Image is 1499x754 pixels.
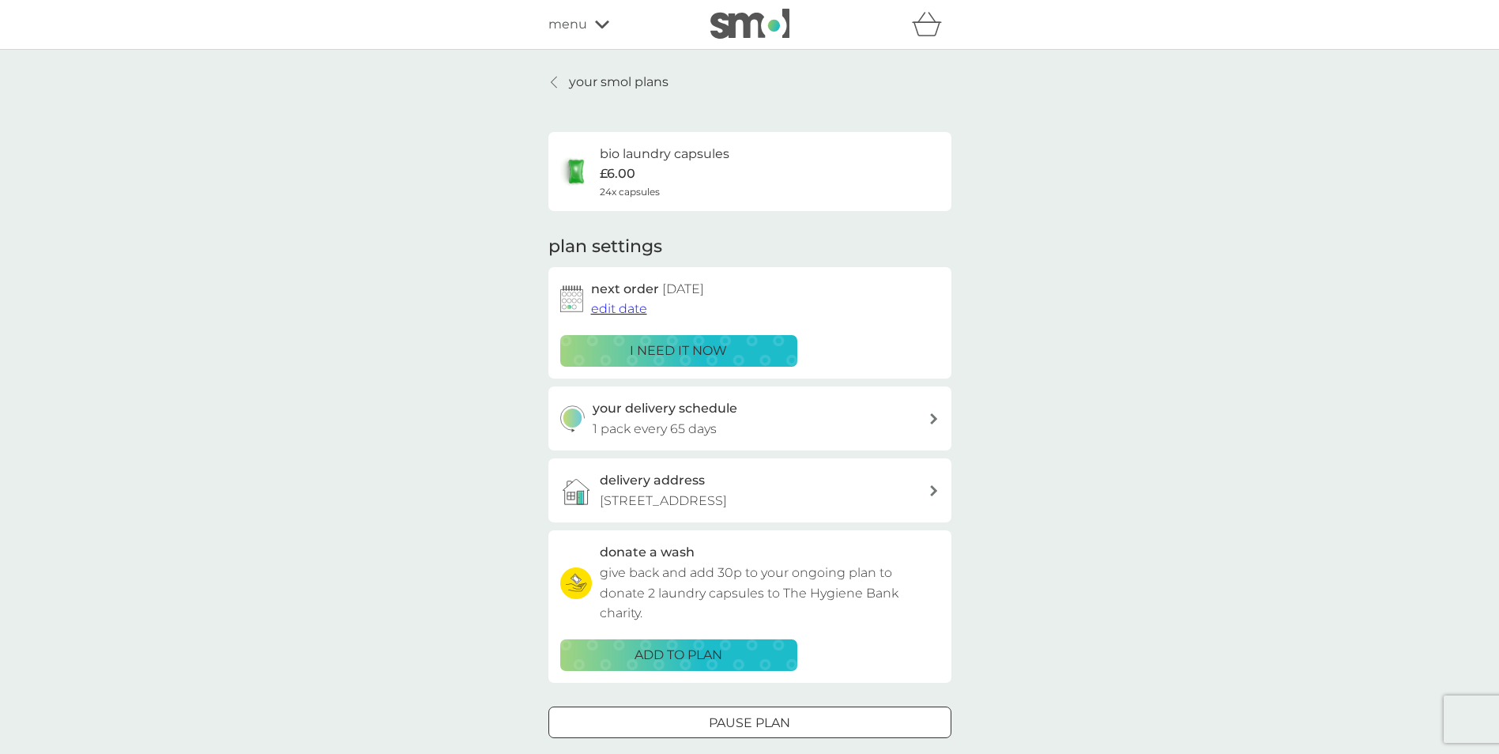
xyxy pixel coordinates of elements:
p: £6.00 [600,164,635,184]
p: ADD TO PLAN [635,645,722,665]
h3: your delivery schedule [593,398,737,419]
button: ADD TO PLAN [560,639,797,671]
span: 24x capsules [600,184,660,199]
button: your delivery schedule1 pack every 65 days [548,386,951,451]
p: i need it now [630,341,727,361]
p: [STREET_ADDRESS] [600,491,727,511]
p: 1 pack every 65 days [593,419,717,439]
p: your smol plans [569,72,669,92]
h6: bio laundry capsules [600,144,729,164]
p: give back and add 30p to your ongoing plan to donate 2 laundry capsules to The Hygiene Bank charity. [600,563,940,624]
h3: delivery address [600,470,705,491]
span: [DATE] [662,281,704,296]
h2: next order [591,279,704,300]
span: edit date [591,301,647,316]
button: edit date [591,299,647,319]
img: smol [710,9,789,39]
a: your smol plans [548,72,669,92]
h3: donate a wash [600,542,695,563]
div: basket [912,9,951,40]
span: menu [548,14,587,35]
button: Pause plan [548,707,951,738]
button: i need it now [560,335,797,367]
a: delivery address[STREET_ADDRESS] [548,458,951,522]
h2: plan settings [548,235,662,259]
img: bio laundry capsules [560,156,592,187]
p: Pause plan [709,713,790,733]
